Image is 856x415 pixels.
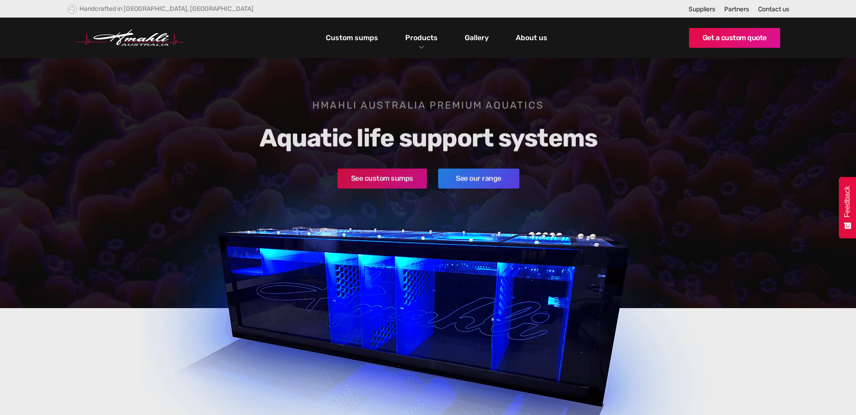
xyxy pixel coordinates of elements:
a: Get a custom quote [689,28,780,48]
a: About us [514,30,550,46]
div: Handcrafted in [GEOGRAPHIC_DATA], [GEOGRAPHIC_DATA] [79,5,254,13]
a: See custom sumps [337,169,426,189]
a: Suppliers [689,5,715,13]
div: Products [398,18,444,58]
button: Feedback - Show survey [839,177,856,238]
a: Partners [724,5,749,13]
a: home [76,29,185,46]
a: Custom sumps [324,30,380,46]
img: Hmahli Australia Logo [76,29,185,46]
span: Feedback [843,186,851,217]
a: Contact us [758,5,789,13]
h1: Hmahli Australia premium aquatics [195,99,662,112]
a: Products [403,31,440,44]
a: Gallery [463,30,491,46]
a: See our range [438,169,519,189]
h2: Aquatic life support systems [195,124,662,153]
